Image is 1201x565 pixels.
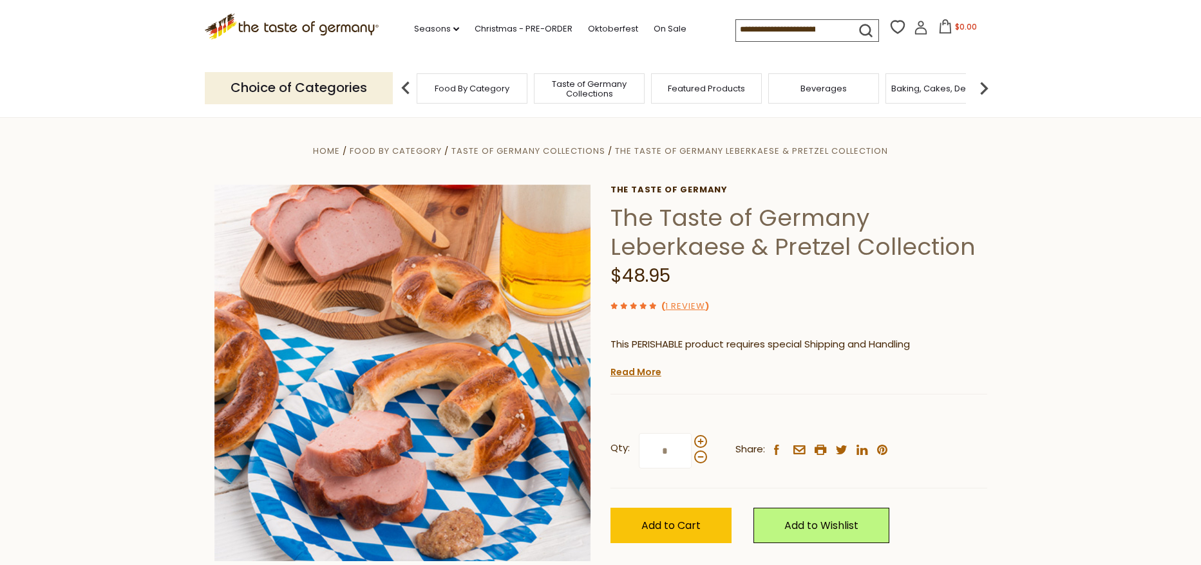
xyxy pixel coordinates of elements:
a: Add to Wishlist [753,508,889,543]
span: Add to Cart [641,518,701,533]
p: Choice of Categories [205,72,393,104]
a: Food By Category [435,84,509,93]
li: We will ship this product in heat-protective packaging and ice. [623,362,987,378]
a: Featured Products [668,84,745,93]
span: Share: [735,441,765,458]
strong: Qty: [610,440,630,456]
a: Home [313,145,340,157]
a: Oktoberfest [588,22,638,36]
span: $48.95 [610,263,670,288]
a: Seasons [414,22,459,36]
img: next arrow [971,75,997,101]
p: This PERISHABLE product requires special Shipping and Handling [610,337,987,353]
a: Food By Category [350,145,442,157]
h1: The Taste of Germany Leberkaese & Pretzel Collection [610,203,987,261]
a: Christmas - PRE-ORDER [475,22,572,36]
a: Read More [610,366,661,378]
img: previous arrow [393,75,419,101]
a: 1 Review [665,300,705,313]
a: Taste of Germany Collections [538,79,641,98]
a: The Taste of Germany [610,185,987,195]
button: Add to Cart [610,508,732,543]
span: $0.00 [955,21,977,32]
input: Qty: [639,433,692,468]
span: ( ) [661,300,709,312]
a: Baking, Cakes, Desserts [891,84,991,93]
img: The Taste of Germany Leberkaese & Pretzel Collection [214,185,591,561]
a: On Sale [654,22,686,36]
a: The Taste of Germany Leberkaese & Pretzel Collection [615,145,888,157]
button: $0.00 [931,19,985,39]
a: Beverages [800,84,847,93]
a: Taste of Germany Collections [451,145,605,157]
